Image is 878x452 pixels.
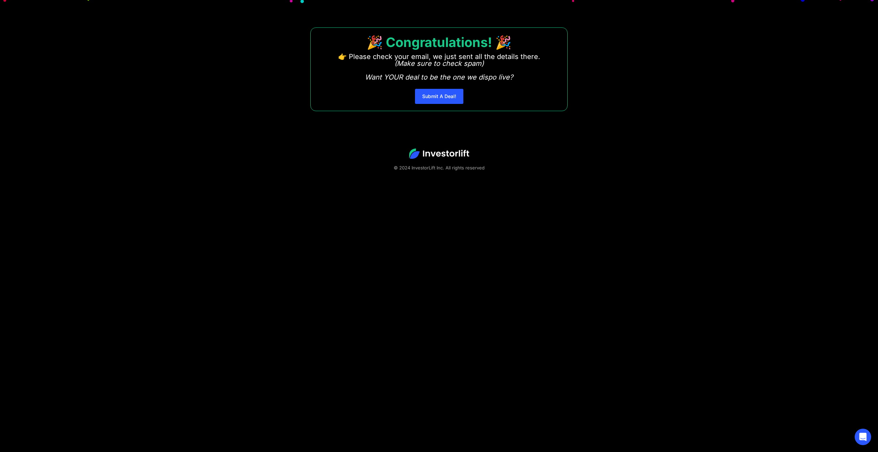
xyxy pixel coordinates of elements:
[367,34,511,50] strong: 🎉 Congratulations! 🎉
[855,429,871,445] div: Open Intercom Messenger
[415,89,463,104] a: Submit A Deal!
[365,59,513,81] em: (Make sure to check spam) Want YOUR deal to be the one we dispo live?
[24,164,854,171] div: © 2024 InvestorLift Inc. All rights reserved
[338,53,540,81] p: 👉 Please check your email, we just sent all the details there. ‍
